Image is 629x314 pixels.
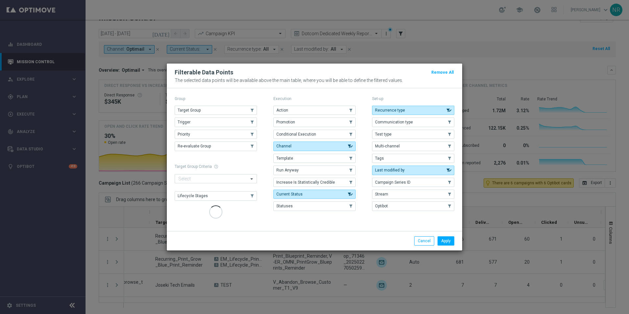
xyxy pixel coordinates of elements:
[273,178,356,187] button: Increase Is Statistically Credible
[276,120,295,124] span: Promotion
[178,132,190,137] span: Priority
[273,201,356,211] button: Statuses
[372,154,454,163] button: Tags
[372,190,454,199] button: Stream
[178,120,190,124] span: Trigger
[175,164,257,169] h1: Target Group Criteria
[375,180,411,185] span: Campaign Series ID
[175,142,257,151] button: Re-evaluate Group
[276,180,335,185] span: Increase Is Statistically Credible
[372,106,454,115] button: Recurrence type
[372,142,454,151] button: Multi-channel
[372,201,454,211] button: Optibot
[273,166,356,175] button: Run Anyway
[375,132,391,137] span: Test type
[273,190,356,199] button: Current Status
[276,168,299,172] span: Run Anyway
[372,178,454,187] button: Campaign Series ID
[175,106,257,115] button: Target Group
[276,108,288,113] span: Action
[273,154,356,163] button: Template
[273,142,356,151] button: Channel
[214,164,218,169] span: help_outline
[375,156,384,161] span: Tags
[375,204,388,208] span: Optibot
[175,68,233,76] h2: Filterable Data Points
[175,96,257,101] p: Group
[375,168,405,172] span: Last modified by
[175,78,454,83] p: The selected data points will be available above the main table, where you will be able to define...
[372,118,454,127] button: Communication type
[175,191,257,200] button: Lifecycle Stages
[276,192,303,196] span: Current Status
[375,144,400,148] span: Multi-channel
[273,96,356,101] p: Execution
[375,192,388,196] span: Stream
[276,156,293,161] span: Template
[438,236,454,246] button: Apply
[372,166,454,175] button: Last modified by
[431,69,454,76] button: Remove All
[178,108,201,113] span: Target Group
[276,204,293,208] span: Statuses
[372,130,454,139] button: Test type
[273,118,356,127] button: Promotion
[178,194,208,198] span: Lifecycle Stages
[375,120,413,124] span: Communication type
[175,118,257,127] button: Trigger
[178,144,211,148] span: Re-evaluate Group
[175,130,257,139] button: Priority
[273,106,356,115] button: Action
[273,130,356,139] button: Conditional Execution
[414,236,434,246] button: Cancel
[276,132,316,137] span: Conditional Execution
[276,144,291,148] span: Channel
[372,96,454,101] p: Set-up
[375,108,405,113] span: Recurrence type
